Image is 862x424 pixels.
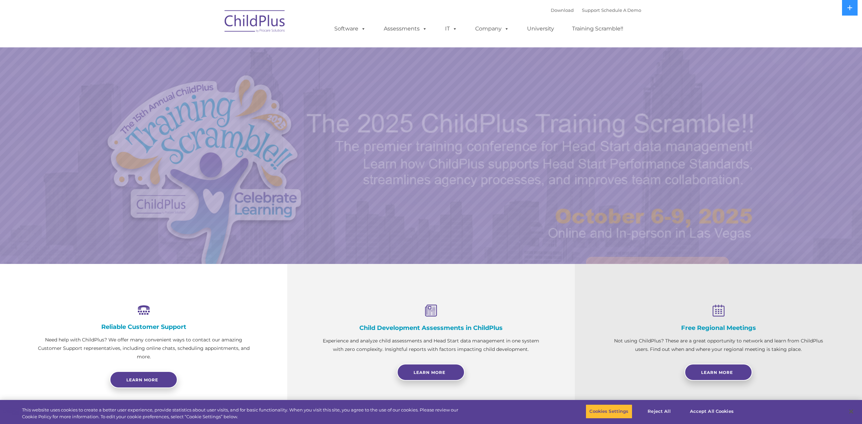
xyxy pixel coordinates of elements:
[586,257,729,295] a: Learn More
[126,377,158,382] span: Learn more
[701,370,733,375] span: Learn More
[397,364,465,381] a: Learn More
[520,22,561,36] a: University
[551,7,641,13] font: |
[34,336,253,361] p: Need help with ChildPlus? We offer many convenient ways to contact our amazing Customer Support r...
[586,404,632,419] button: Cookies Settings
[414,370,445,375] span: Learn More
[468,22,516,36] a: Company
[221,5,289,39] img: ChildPlus by Procare Solutions
[438,22,464,36] a: IT
[582,7,600,13] a: Support
[328,22,373,36] a: Software
[321,337,541,354] p: Experience and analyze child assessments and Head Start data management in one system with zero c...
[601,7,641,13] a: Schedule A Demo
[685,364,752,381] a: Learn More
[565,22,630,36] a: Training Scramble!!
[22,407,474,420] div: This website uses cookies to create a better user experience, provide statistics about user visit...
[609,337,828,354] p: Not using ChildPlus? These are a great opportunity to network and learn from ChildPlus users. Fin...
[377,22,434,36] a: Assessments
[844,404,859,419] button: Close
[638,404,680,419] button: Reject All
[551,7,574,13] a: Download
[34,323,253,331] h4: Reliable Customer Support
[609,324,828,332] h4: Free Regional Meetings
[321,324,541,332] h4: Child Development Assessments in ChildPlus
[686,404,737,419] button: Accept All Cookies
[110,371,177,388] a: Learn more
